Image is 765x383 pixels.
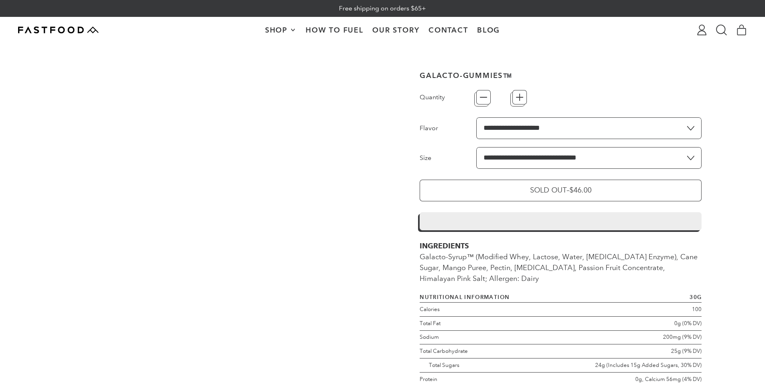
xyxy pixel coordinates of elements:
[671,347,702,355] span: 25g (9% DV)
[476,90,491,104] button: −
[420,347,468,355] span: Total Carbohydrate
[674,320,702,328] span: 0g (0% DV)
[420,241,702,284] div: Galacto-Syrup™ (Modified Whey, Lactose, Water, [MEDICAL_DATA] Enzyme), Cane Sugar, Mango Puree, P...
[663,333,702,341] span: 200mg (9% DV)
[420,92,476,102] label: Quantity
[18,27,98,33] img: Fastfood
[690,295,702,300] span: 30g
[569,186,592,195] span: $46.00
[512,90,527,104] button: +
[420,242,469,250] strong: INGREDIENTS
[429,361,459,369] span: Total Sugars
[420,180,702,201] button: Sold Out–$46.00
[260,17,301,43] button: Shop
[368,17,424,43] a: Our Story
[692,305,702,313] span: 100
[420,123,476,133] label: Flavor
[595,361,702,369] span: 24g (Includes 15g Added Sugars, 30% DV)
[265,27,290,34] span: Shop
[420,72,702,79] h1: Galacto-Gummies™️
[530,186,567,195] span: Sold Out
[420,305,440,313] span: Calories
[420,320,441,328] span: Total Fat
[420,295,510,300] span: Nutritional information
[473,17,505,43] a: Blog
[420,153,476,163] label: Size
[424,17,473,43] a: Contact
[301,17,368,43] a: How To Fuel
[567,186,569,195] span: –
[420,333,439,341] span: Sodium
